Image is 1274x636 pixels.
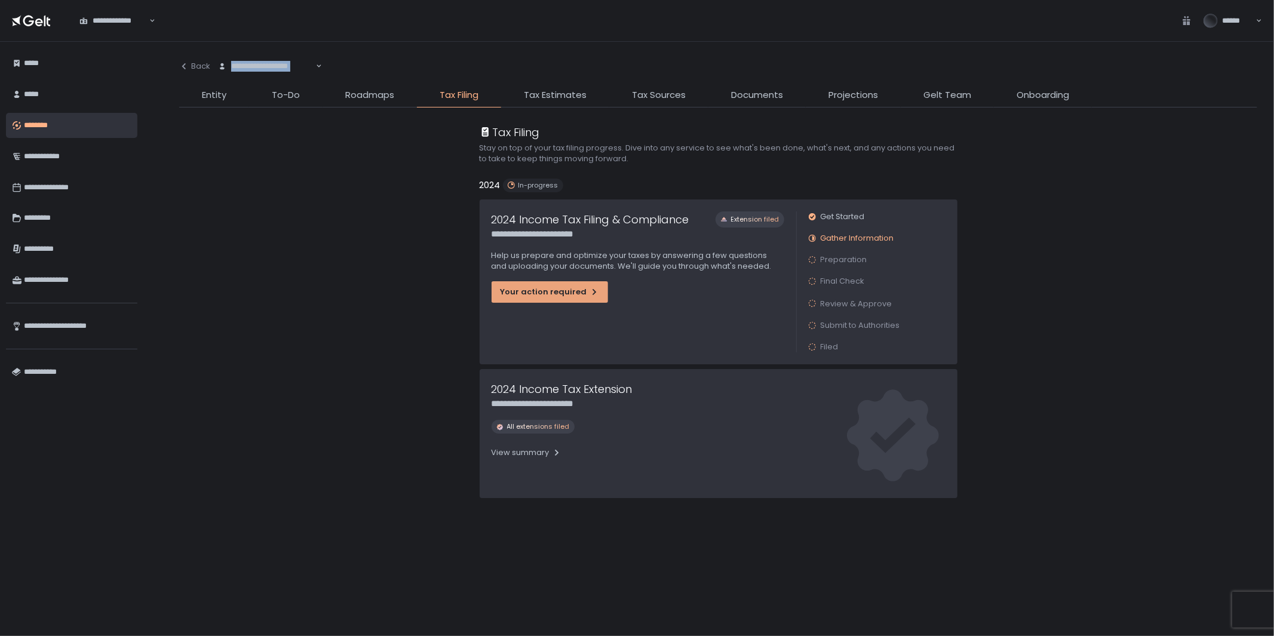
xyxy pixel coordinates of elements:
div: Your action required [501,287,599,297]
span: In-progress [518,181,558,190]
div: Search for option [210,54,322,79]
span: Filed [821,342,839,352]
button: Your action required [492,281,608,303]
span: Submit to Authorities [821,320,900,331]
h1: 2024 Income Tax Filing & Compliance [492,211,689,228]
span: Onboarding [1017,88,1069,102]
input: Search for option [314,60,315,72]
span: To-Do [272,88,300,102]
span: All extensions filed [507,422,570,431]
h1: 2024 Income Tax Extension [492,381,633,397]
span: Gather Information [821,233,894,244]
button: Back [179,54,210,79]
span: Review & Approve [821,298,892,309]
span: Tax Sources [632,88,686,102]
span: Projections [828,88,878,102]
div: Back [179,61,210,72]
span: Entity [202,88,226,102]
span: Tax Estimates [524,88,587,102]
h2: 2024 [480,179,501,192]
span: Roadmaps [345,88,394,102]
span: Extension filed [731,215,779,224]
h2: Stay on top of your tax filing progress. Dive into any service to see what's been done, what's ne... [480,143,957,164]
p: Help us prepare and optimize your taxes by answering a few questions and uploading your documents... [492,250,784,272]
span: Gelt Team [923,88,971,102]
span: Documents [731,88,783,102]
span: Preparation [821,254,867,265]
div: Search for option [72,8,155,33]
div: Tax Filing [480,124,540,140]
div: View summary [492,447,561,458]
button: View summary [492,443,561,462]
span: Get Started [821,211,865,222]
span: Tax Filing [440,88,478,102]
span: Final Check [821,276,865,287]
